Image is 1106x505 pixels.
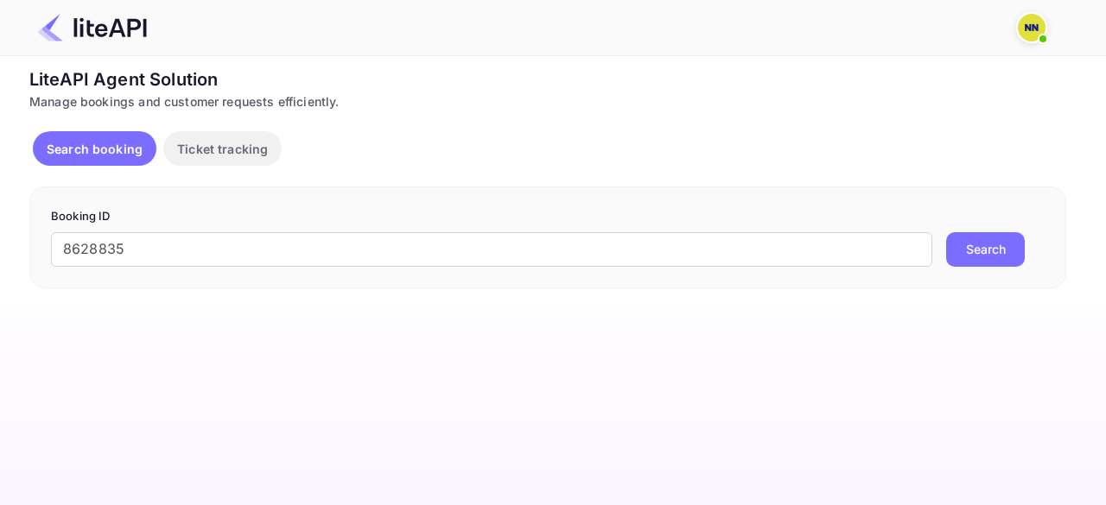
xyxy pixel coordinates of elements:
img: N/A N/A [1018,14,1046,41]
p: Ticket tracking [177,140,268,158]
button: Search [946,232,1025,267]
input: Enter Booking ID (e.g., 63782194) [51,232,932,267]
div: Manage bookings and customer requests efficiently. [29,92,1066,110]
img: LiteAPI Logo [38,14,147,41]
div: LiteAPI Agent Solution [29,66,1066,92]
p: Booking ID [51,208,1045,225]
p: Search booking [47,140,143,158]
